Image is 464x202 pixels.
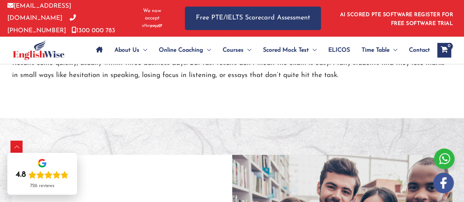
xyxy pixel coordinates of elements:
[433,173,454,193] img: white-facebook.png
[16,170,26,180] div: 4.8
[109,37,153,63] a: About UsMenu Toggle
[403,37,430,63] a: Contact
[153,37,217,63] a: Online CoachingMenu Toggle
[409,37,430,63] span: Contact
[336,6,457,30] aside: Header Widget 1
[185,7,321,30] a: Free PTE/IELTS Scorecard Assessment
[138,7,167,22] span: We now accept
[356,37,403,63] a: Time TableMenu Toggle
[257,37,322,63] a: Scored Mock TestMenu Toggle
[13,40,65,60] img: cropped-ew-logo
[244,37,251,63] span: Menu Toggle
[114,37,139,63] span: About Us
[139,37,147,63] span: Menu Toggle
[223,37,244,63] span: Courses
[328,37,350,63] span: ELICOS
[12,57,452,82] p: Results come quickly, usually within three business days. But fast results don’t mean the exam is...
[437,43,451,58] a: View Shopping Cart, empty
[159,37,203,63] span: Online Coaching
[203,37,211,63] span: Menu Toggle
[30,183,54,189] div: 726 reviews
[263,37,309,63] span: Scored Mock Test
[16,170,69,180] div: Rating: 4.8 out of 5
[340,12,453,26] a: AI SCORED PTE SOFTWARE REGISTER FOR FREE SOFTWARE TRIAL
[390,37,397,63] span: Menu Toggle
[322,37,356,63] a: ELICOS
[142,24,162,28] img: Afterpay-Logo
[362,37,390,63] span: Time Table
[7,3,71,21] a: [EMAIL_ADDRESS][DOMAIN_NAME]
[90,37,430,63] nav: Site Navigation: Main Menu
[72,27,115,34] a: 1300 000 783
[309,37,317,63] span: Menu Toggle
[217,37,257,63] a: CoursesMenu Toggle
[7,15,76,33] a: [PHONE_NUMBER]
